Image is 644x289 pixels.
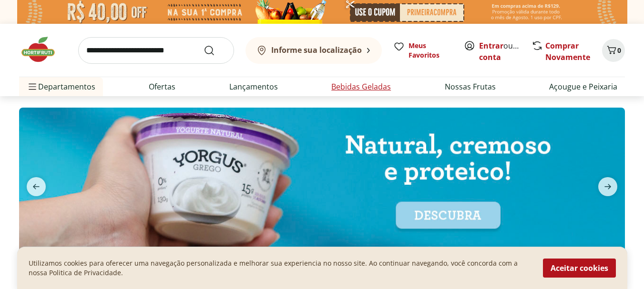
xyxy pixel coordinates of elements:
a: Meus Favoritos [393,41,452,60]
button: previous [19,177,53,196]
button: Submit Search [204,45,226,56]
a: Açougue e Peixaria [549,81,617,92]
a: Lançamentos [229,81,278,92]
span: 0 [617,46,621,55]
a: Ofertas [149,81,175,92]
p: Utilizamos cookies para oferecer uma navegação personalizada e melhorar sua experiencia no nosso ... [29,259,532,278]
a: Entrar [479,40,503,51]
button: next [591,177,625,196]
a: Nossas Frutas [445,81,496,92]
span: Meus Favoritos [409,41,452,60]
a: Comprar Novamente [545,40,590,62]
a: Bebidas Geladas [331,81,391,92]
b: Informe sua localização [271,45,362,55]
span: Departamentos [27,75,95,98]
img: yorgus [19,108,625,254]
button: Informe sua localização [245,37,382,64]
button: Menu [27,75,38,98]
span: ou [479,40,521,63]
button: Aceitar cookies [543,259,616,278]
a: Criar conta [479,40,532,62]
img: Hortifruti [19,35,67,64]
button: Carrinho [602,39,625,62]
input: search [78,37,234,64]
